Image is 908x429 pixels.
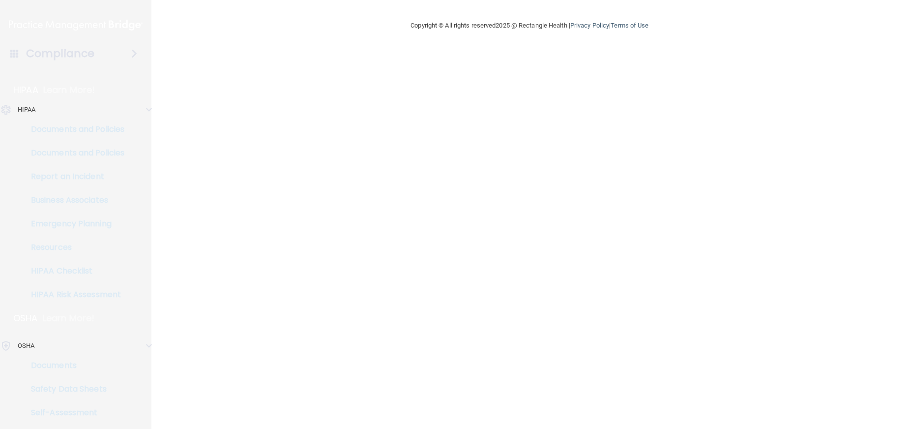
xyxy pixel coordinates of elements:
[6,243,141,252] p: Resources
[6,124,141,134] p: Documents and Policies
[43,312,95,324] p: Learn More!
[26,47,94,61] h4: Compliance
[13,312,38,324] p: OSHA
[350,10,709,41] div: Copyright © All rights reserved 2025 @ Rectangle Health | |
[6,148,141,158] p: Documents and Policies
[611,22,648,29] a: Terms of Use
[6,290,141,300] p: HIPAA Risk Assessment
[18,104,36,116] p: HIPAA
[6,195,141,205] p: Business Associates
[6,408,141,418] p: Self-Assessment
[6,219,141,229] p: Emergency Planning
[13,84,38,96] p: HIPAA
[43,84,95,96] p: Learn More!
[6,361,141,370] p: Documents
[6,266,141,276] p: HIPAA Checklist
[6,384,141,394] p: Safety Data Sheets
[6,172,141,182] p: Report an Incident
[18,340,34,352] p: OSHA
[570,22,609,29] a: Privacy Policy
[9,15,143,35] img: PMB logo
